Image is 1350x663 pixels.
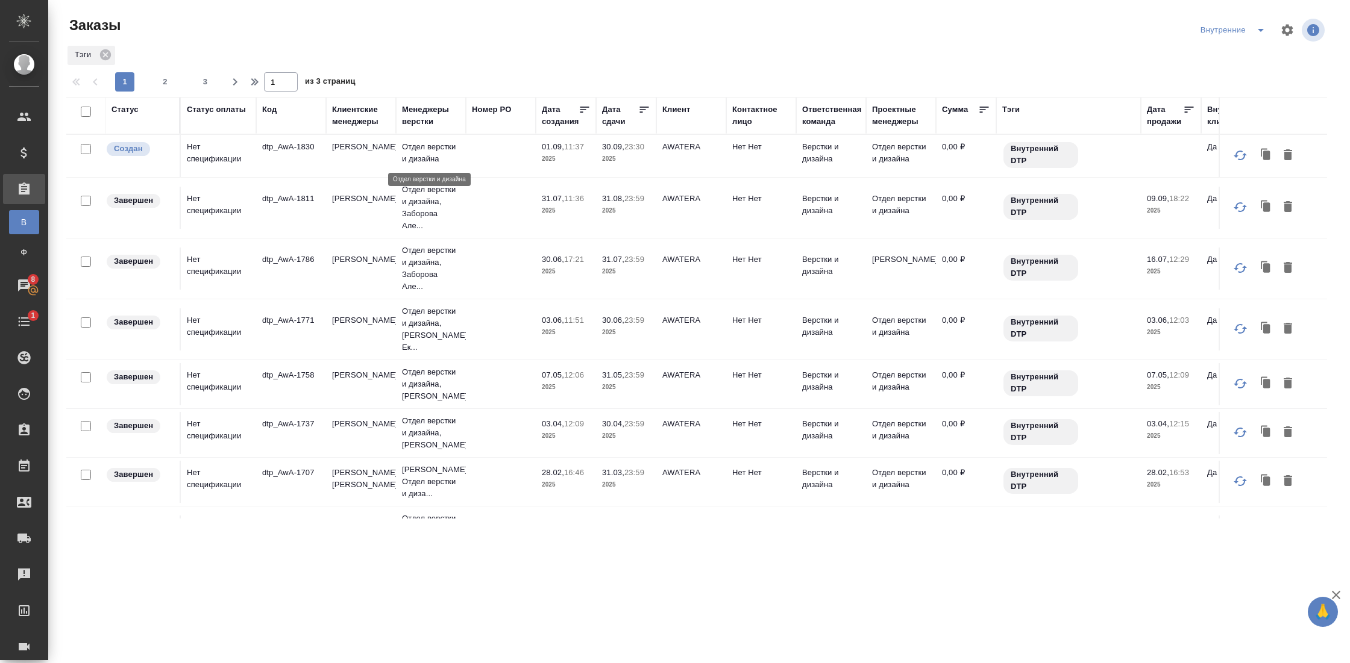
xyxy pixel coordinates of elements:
p: Создан [114,143,143,155]
td: 0,00 ₽ [936,247,996,290]
p: Отдел верстки и дизайна [402,141,460,165]
td: Нет спецификации [181,308,256,350]
button: Удалить [1278,372,1298,395]
div: Дата продажи [1147,104,1183,128]
p: Да [1207,467,1255,479]
p: 03.04, [1147,419,1169,428]
button: Клонировать [1255,470,1278,493]
p: 28.02, [542,468,564,477]
p: dtp_AwA-1830 [262,141,320,153]
span: из 3 страниц [305,74,356,92]
p: 23:59 [624,255,644,264]
p: 30.04, [602,419,624,428]
button: Удалить [1278,196,1298,219]
p: 23:59 [624,468,644,477]
p: Да [1207,193,1255,205]
p: 23:59 [624,370,644,379]
td: 0,00 ₽ [936,308,996,350]
p: Завершен [114,255,153,267]
p: Внутренний DTP [1011,195,1071,219]
span: Ф [15,246,33,258]
p: 03.06, [542,316,564,325]
button: Обновить [1226,418,1255,447]
p: 03.04, [542,419,564,428]
td: Верстки и дизайна [796,247,866,290]
button: 2 [155,72,175,92]
p: 2025 [542,205,590,217]
p: 2025 [1147,326,1195,338]
div: Тэги [1002,104,1020,116]
div: split button [1198,20,1273,40]
span: Настроить таблицу [1273,16,1302,45]
div: Внутренний клиент [1207,104,1255,128]
td: Нет спецификации [181,412,256,454]
div: Клиент [662,104,690,116]
td: Верстки и дизайна [796,363,866,405]
button: 🙏 [1308,597,1338,627]
td: Отдел верстки и дизайна [866,461,936,503]
p: 12:09 [1169,370,1189,379]
p: Да [1207,141,1255,153]
p: 23:59 [624,419,644,428]
p: Завершен [114,316,153,328]
p: 31.07, [542,194,564,203]
p: 31.08, [602,194,624,203]
p: 2025 [542,381,590,393]
p: 2025 [602,479,650,491]
td: [PERSON_NAME] [326,308,396,350]
p: 2025 [1147,266,1195,278]
td: [PERSON_NAME] [326,363,396,405]
p: dtp_AwA-1707 [262,467,320,479]
p: 12:09 [564,419,584,428]
div: Внутренний DTP [1002,141,1135,169]
button: Удалить [1278,144,1298,167]
p: Внутренний DTP [1011,371,1071,395]
div: Номер PO [472,104,511,116]
p: 2025 [542,266,590,278]
p: 31.03, [602,468,624,477]
p: 16:46 [564,468,584,477]
p: 2025 [602,153,650,165]
td: Нет спецификации [181,363,256,405]
div: Внутренний DTP [1002,314,1135,343]
button: Удалить [1278,257,1298,279]
td: Верстки и дизайна [796,187,866,229]
td: [PERSON_NAME] [326,187,396,229]
div: Выставляет КМ при направлении счета или после выполнения всех работ/сдачи заказа клиенту. Окончат... [105,369,174,385]
td: 0,00 ₽ [936,412,996,454]
p: Отдел верстки и дизайна, [PERSON_NAME] Ек... [402,305,460,353]
span: 2 [155,76,175,88]
button: Клонировать [1255,421,1278,444]
p: 17:21 [564,255,584,264]
p: 16.07, [1147,255,1169,264]
td: Нет Нет [726,461,796,503]
div: Менеджеры верстки [402,104,460,128]
div: Внутренний DTP [1002,418,1135,446]
p: 11:51 [564,316,584,325]
div: Внутренний DTP [1002,467,1135,495]
a: Ф [9,240,39,264]
p: 07.05, [542,370,564,379]
p: 2025 [602,326,650,338]
p: 11:36 [564,194,584,203]
div: Статус [111,104,139,116]
p: Внутренний DTP [1011,316,1071,340]
p: dtp_AwA-1771 [262,314,320,326]
td: Нет Нет [726,187,796,229]
p: AWATERA [662,369,720,381]
p: 03.06, [1147,316,1169,325]
p: 2025 [602,266,650,278]
p: Отдел верстки и дизайна, [PERSON_NAME]... [402,415,460,451]
p: 2025 [602,430,650,442]
p: 31.05, [602,370,624,379]
p: Да [1207,418,1255,430]
div: Ответственная команда [802,104,862,128]
div: Клиентские менеджеры [332,104,390,128]
p: 11:37 [564,142,584,151]
p: Да [1207,254,1255,266]
a: В [9,210,39,234]
p: Отдел верстки и дизайна, Заборова Але... [402,244,460,293]
p: Завершен [114,371,153,383]
div: Выставляет КМ при направлении счета или после выполнения всех работ/сдачи заказа клиенту. Окончат... [105,467,174,483]
td: Отдел верстки и дизайна [866,135,936,177]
